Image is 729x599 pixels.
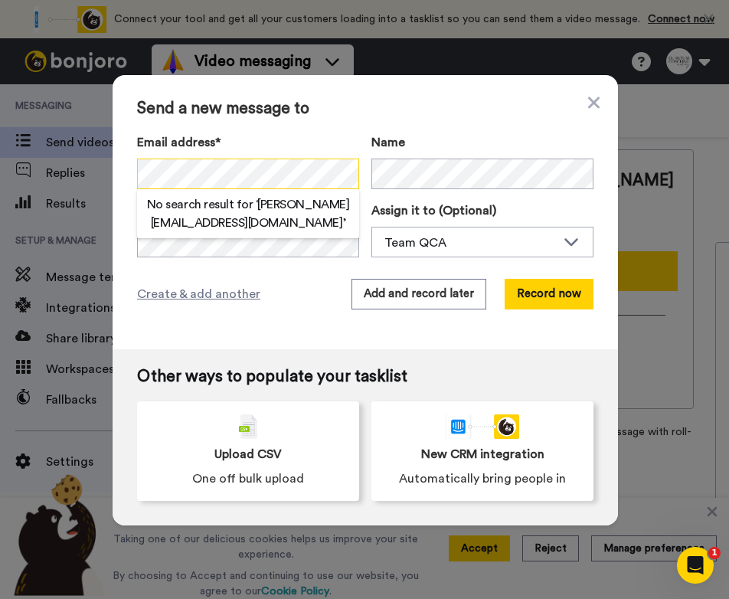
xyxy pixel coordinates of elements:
[421,445,544,463] span: New CRM integration
[137,195,359,232] h2: No search result for ‘ [PERSON_NAME][EMAIL_ADDRESS][DOMAIN_NAME] ’
[137,368,593,386] span: Other ways to populate your tasklist
[505,279,593,309] button: Record now
[708,547,721,559] span: 1
[371,201,593,220] label: Assign it to (Optional)
[137,285,260,303] span: Create & add another
[384,234,556,252] div: Team QCA
[214,445,282,463] span: Upload CSV
[192,470,304,488] span: One off bulk upload
[137,100,593,118] span: Send a new message to
[399,470,566,488] span: Automatically bring people in
[371,133,405,152] span: Name
[351,279,486,309] button: Add and record later
[677,547,714,584] iframe: Intercom live chat
[239,414,257,439] img: csv-grey.png
[446,414,519,439] div: animation
[137,133,359,152] label: Email address*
